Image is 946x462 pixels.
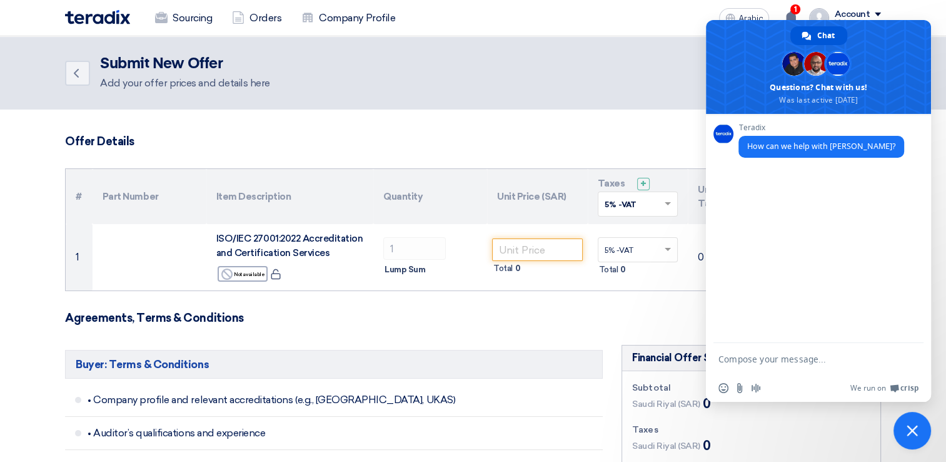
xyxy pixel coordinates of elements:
td: 0 [688,224,788,290]
button: Arabic [719,8,769,28]
span: Saudi Riyal (SAR) [632,439,700,453]
span: Lump Sum [385,264,425,276]
span: Insert an emoji [718,383,728,393]
span: 0 [515,262,521,275]
h3: Agreements, Terms & Conditions [65,311,881,325]
div: Taxes [632,423,870,436]
h5: Buyer: Terms & Conditions [65,350,603,379]
span: • Auditor’s qualifications and experience [88,427,499,439]
input: RFQ_STEP1.ITEMS.2.AMOUNT_TITLE [383,237,446,260]
span: 0 [620,264,626,276]
div: Account [834,9,870,20]
a: Sourcing [145,4,222,32]
span: Send a file [735,383,745,393]
span: Chat [817,26,835,45]
font: Taxes [598,178,625,189]
ng-select: VAT [598,237,678,262]
input: Unit Price [492,239,583,261]
span: 0 [703,436,711,455]
th: Part Number [93,169,206,224]
span: 1 [790,4,800,14]
th: Unit Price (SAR) [487,169,588,224]
span: Total [493,262,513,275]
font: Orders [249,11,281,26]
th: # [66,169,93,224]
span: Teradix [738,123,904,132]
span: Crisp [900,383,918,393]
span: How can we help with [PERSON_NAME]? [747,141,895,151]
span: Arabic [738,14,763,23]
h2: Submit New Offer [100,55,270,73]
span: We run on [850,383,886,393]
span: Saudi Riyal (SAR) [632,398,700,411]
font: Not available [234,269,264,279]
th: Item Description [206,169,374,224]
span: + [640,178,647,190]
span: Total [599,264,618,276]
td: 1 [66,224,93,290]
span: • Company profile and relevant accreditations (e.g., [GEOGRAPHIC_DATA], UKAS) [88,394,499,406]
div: Add your offer prices and details here [100,76,270,91]
textarea: Compose your message... [718,343,893,374]
font: Financial Offer Summary [632,352,747,364]
h3: Offer Details [65,135,881,148]
a: Chat [790,26,847,45]
th: Unit Price Inc. Taxes [688,169,788,224]
span: 0 [703,394,711,413]
img: Teradix logo [65,10,130,24]
a: We run onCrisp [850,383,918,393]
span: ISO/IEC 27001:2022 Accreditation and Certification Services [216,233,363,259]
a: Orders [222,4,291,32]
font: Sourcing [173,11,212,26]
font: Company Profile [319,11,395,26]
div: Subtotal [632,381,870,394]
img: profile_test.png [809,8,829,28]
th: Quantity [373,169,487,224]
a: Close chat [893,412,931,449]
span: Audio message [751,383,761,393]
